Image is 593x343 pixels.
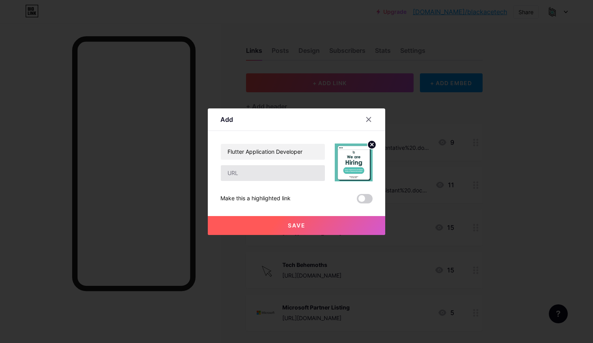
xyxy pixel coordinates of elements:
[220,194,291,203] div: Make this a highlighted link
[221,165,325,181] input: URL
[208,216,385,235] button: Save
[335,144,373,181] img: link_thumbnail
[288,222,306,229] span: Save
[220,115,233,124] div: Add
[221,144,325,160] input: Title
